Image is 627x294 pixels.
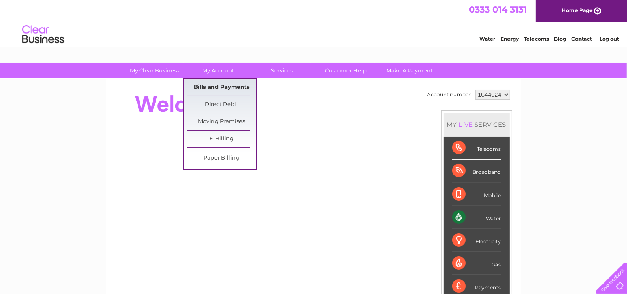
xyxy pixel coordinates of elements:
a: Water [479,36,495,42]
img: logo.png [22,22,65,47]
a: Moving Premises [187,113,256,130]
a: Customer Help [311,63,380,78]
a: Direct Debit [187,96,256,113]
a: Blog [554,36,566,42]
a: Make A Payment [375,63,444,78]
div: Clear Business is a trading name of Verastar Limited (registered in [GEOGRAPHIC_DATA] No. 3667643... [116,5,512,41]
a: Telecoms [524,36,549,42]
div: Water [452,206,501,229]
a: My Clear Business [120,63,189,78]
div: LIVE [457,121,475,129]
td: Account number [425,88,473,102]
a: 0333 014 3131 [469,4,527,15]
a: Log out [599,36,619,42]
div: Broadband [452,160,501,183]
a: Services [247,63,317,78]
a: Paper Billing [187,150,256,167]
div: Electricity [452,229,501,252]
a: Bills and Payments [187,79,256,96]
div: Telecoms [452,137,501,160]
a: My Account [184,63,253,78]
div: Gas [452,252,501,275]
div: MY SERVICES [444,113,510,137]
a: Contact [571,36,592,42]
div: Mobile [452,183,501,206]
a: Energy [500,36,519,42]
a: E-Billing [187,131,256,147]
